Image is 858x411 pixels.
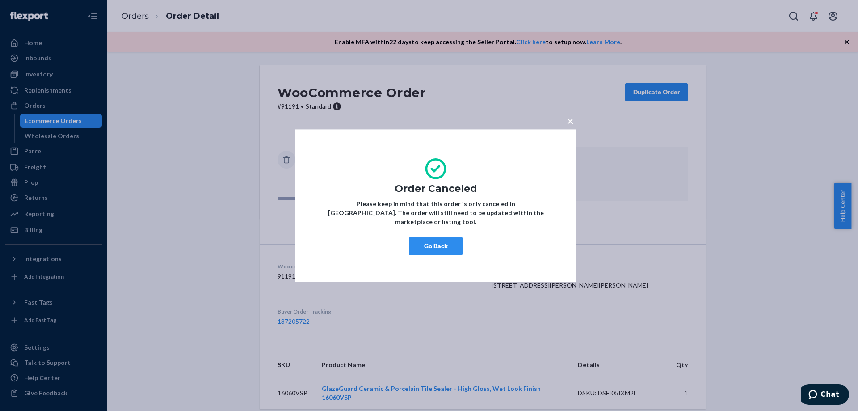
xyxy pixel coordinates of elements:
[322,183,550,194] h1: Order Canceled
[567,113,574,128] span: ×
[801,384,849,407] iframe: Opens a widget where you can chat to one of our agents
[409,237,463,255] button: Go Back
[328,200,544,225] strong: Please keep in mind that this order is only canceled in [GEOGRAPHIC_DATA]. The order will still n...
